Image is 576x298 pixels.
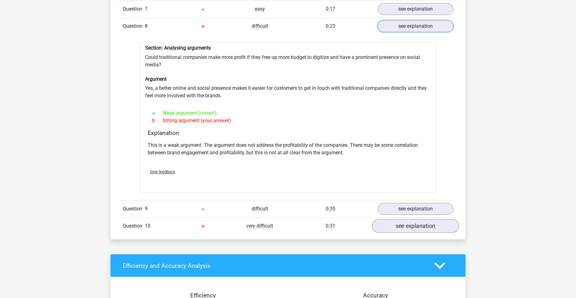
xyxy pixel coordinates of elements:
[123,222,145,230] span: Question
[145,76,431,82] h6: Argument
[150,170,175,174] span: Give feedback
[140,42,436,193] div: Could traditional companies make more profit if they free up more budget to digitize and have a p...
[123,262,425,269] h4: Efficiency and Accuracy Analysis
[255,6,265,12] span: easy
[246,223,273,229] span: very difficult
[378,203,453,215] a: see explanation
[145,206,148,212] span: 9
[326,23,335,29] span: 0:23
[123,22,145,30] span: Question
[326,206,335,212] span: 0:35
[252,23,268,29] span: difficult
[145,6,148,12] span: 7
[148,142,428,156] p: This is a weak argument. The argument does not address the profitability of the companies. There ...
[372,219,459,233] a: see explanation
[148,117,428,124] div: Strong argument (your answer)
[326,6,335,12] span: 0:17
[145,45,431,51] h6: Section: Analysing arguments
[252,206,268,212] span: difficult
[152,117,163,124] span: b
[148,129,428,137] h4: Explanation
[378,3,453,15] a: see explanation
[145,223,150,229] span: 10
[152,109,163,117] span: a
[148,109,428,117] div: Weak argument (correct)
[378,20,453,32] a: see explanation
[145,23,148,29] span: 8
[123,205,145,213] span: Question
[123,5,145,13] span: Question
[326,223,335,229] span: 0:31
